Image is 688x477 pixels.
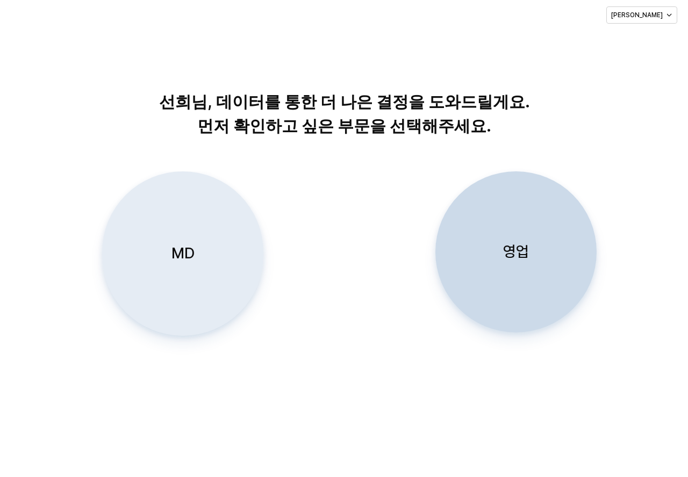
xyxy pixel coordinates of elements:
button: MD [102,171,263,336]
button: [PERSON_NAME] [606,6,677,24]
p: 선희님, 데이터를 통한 더 나은 결정을 도와드릴게요. 먼저 확인하고 싶은 부문을 선택해주세요. [70,90,619,138]
p: [PERSON_NAME] [611,11,663,19]
button: 영업 [435,171,597,333]
p: 영업 [503,242,529,262]
p: MD [171,243,195,263]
